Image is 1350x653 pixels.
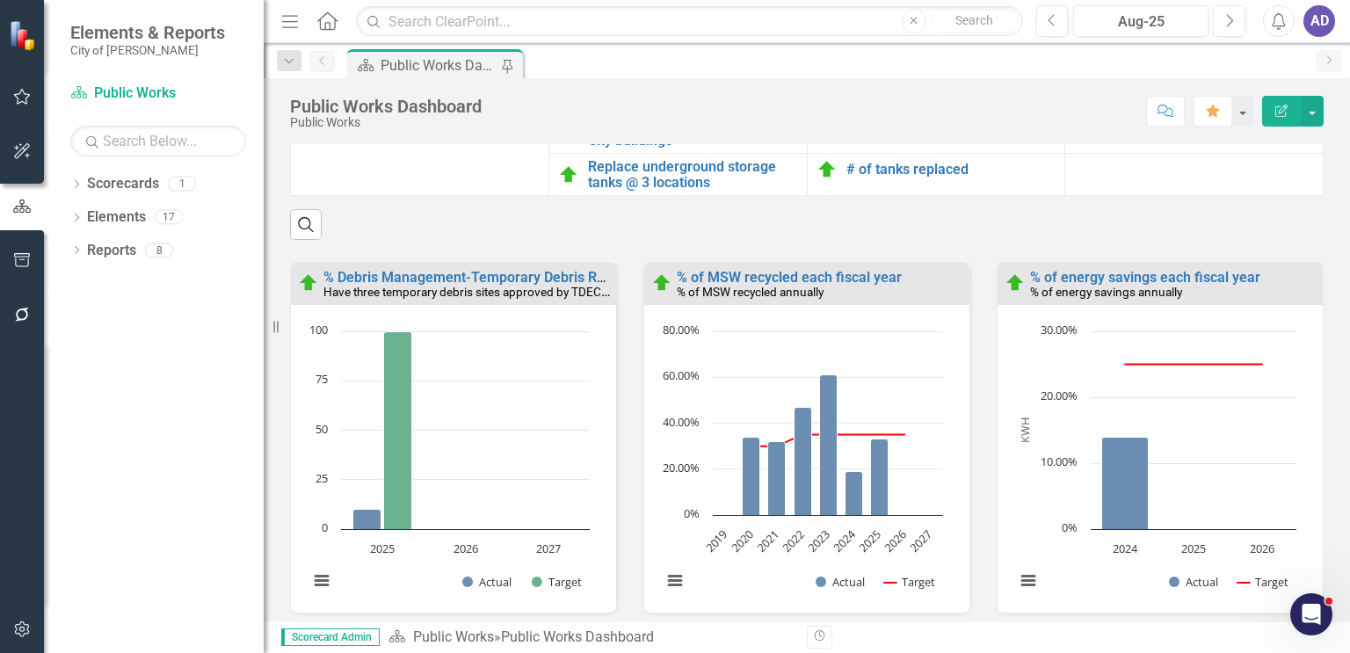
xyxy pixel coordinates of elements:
[145,243,173,258] div: 8
[1122,361,1267,368] g: Target, series 2 of 2. Line with 3 data points.
[1006,323,1314,608] div: Chart. Highcharts interactive chart.
[1017,417,1033,443] text: KWH
[87,174,159,194] a: Scorecards
[1041,322,1078,337] text: 30.00%
[588,159,798,190] a: Replace underground storage tanks @ 3 locations
[653,323,952,608] svg: Interactive chart
[9,19,40,51] img: ClearPoint Strategy
[1041,453,1078,469] text: 10.00%
[804,526,833,555] text: 2023
[1250,541,1274,556] text: 2026
[356,6,1022,37] input: Search ClearPoint...
[316,470,328,486] text: 25
[884,574,935,590] button: Show Target
[70,126,246,156] input: Search Below...
[743,438,760,516] path: 2020, 34. Actual.
[370,541,395,556] text: 2025
[820,375,838,516] path: 2023, 61. Actual.
[1303,5,1335,37] button: AD
[1016,568,1041,592] button: View chart menu, Chart
[1181,541,1206,556] text: 2025
[309,568,334,592] button: View chart menu, Chart
[663,322,700,337] text: 80.00%
[817,159,838,180] img: On Target
[353,510,381,530] path: 2025, 10. Actual.
[536,541,561,556] text: 2027
[807,154,1065,196] td: Double-Click to Edit Right Click for Context Menu
[300,323,607,608] div: Chart. Highcharts interactive chart.
[677,269,902,286] a: % of MSW recycled each fiscal year
[997,261,1324,614] div: Double-Click to Edit
[588,117,798,148] a: Reduce energy consumption in City buildings
[753,526,782,555] text: 2021
[381,54,497,76] div: Public Works Dashboard
[1079,11,1202,33] div: Aug-25
[768,442,786,516] path: 2021, 32. Actual.
[501,628,654,645] div: Public Works Dashboard
[663,568,687,592] button: View chart menu, Chart
[1006,323,1305,608] svg: Interactive chart
[779,526,808,555] text: 2022
[316,421,328,437] text: 50
[70,83,246,104] a: Public Works
[1030,269,1260,286] a: % of energy savings each fiscal year
[548,154,807,196] td: Double-Click to Edit Right Click for Context Menu
[70,22,225,43] span: Elements & Reports
[651,272,672,294] img: On Target
[931,9,1019,33] button: Search
[300,323,599,608] svg: Interactive chart
[1290,593,1332,635] iframe: Intercom live chat
[454,541,478,556] text: 2026
[1237,574,1288,590] button: Show Target
[1062,519,1078,535] text: 0%
[558,164,579,185] img: On Target
[684,505,700,521] text: 0%
[462,574,512,590] button: Show Actual
[70,43,225,57] small: City of [PERSON_NAME]
[290,97,482,116] div: Public Works Dashboard
[907,526,936,555] text: 2027
[384,332,412,530] path: 2025, 100. Target.
[168,177,196,192] div: 1
[290,261,617,614] div: Double-Click to Edit
[955,13,993,27] span: Search
[653,323,961,608] div: Chart. Highcharts interactive chart.
[728,526,757,555] text: 2020
[830,526,859,555] text: 2024
[663,414,700,430] text: 40.00%
[281,628,380,646] span: Scorecard Admin
[316,371,328,387] text: 75
[881,526,910,555] text: 2026
[1005,272,1026,294] img: On Target
[532,574,582,590] button: Show Target
[816,574,865,590] button: Show Actual
[155,210,183,225] div: 17
[87,241,136,261] a: Reports
[1073,5,1208,37] button: Aug-25
[663,367,700,383] text: 60.00%
[726,331,932,516] g: Actual, series 1 of 2. Bar series with 9 bars.
[298,272,319,294] img: On Target
[702,526,731,555] text: 2019
[677,285,824,299] small: % of MSW recycled annually
[795,408,812,516] path: 2022, 47. Actual.
[384,331,549,530] g: Target, bar series 2 of 2 with 3 bars.
[643,261,970,614] div: Double-Click to Edit
[323,269,686,286] a: % Debris Management-Temporary Debris Reduction Sites
[1030,285,1182,299] small: % of energy savings annually
[663,460,700,475] text: 20.00%
[309,322,328,337] text: 100
[87,207,146,228] a: Elements
[1102,438,1149,530] path: 2024, 14. Actual.
[290,116,482,129] div: Public Works
[855,526,884,555] text: 2025
[871,439,889,516] path: 2025, 33. Actual.
[846,162,1056,178] a: # of tanks replaced
[1113,541,1138,556] text: 2024
[322,519,328,535] text: 0
[413,628,494,645] a: Public Works
[1041,388,1078,403] text: 20.00%
[846,472,863,516] path: 2024, 19. Actual.
[323,283,655,300] small: Have three temporary debris sites approved by TDEC by [DATE]
[1169,574,1218,590] button: Show Actual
